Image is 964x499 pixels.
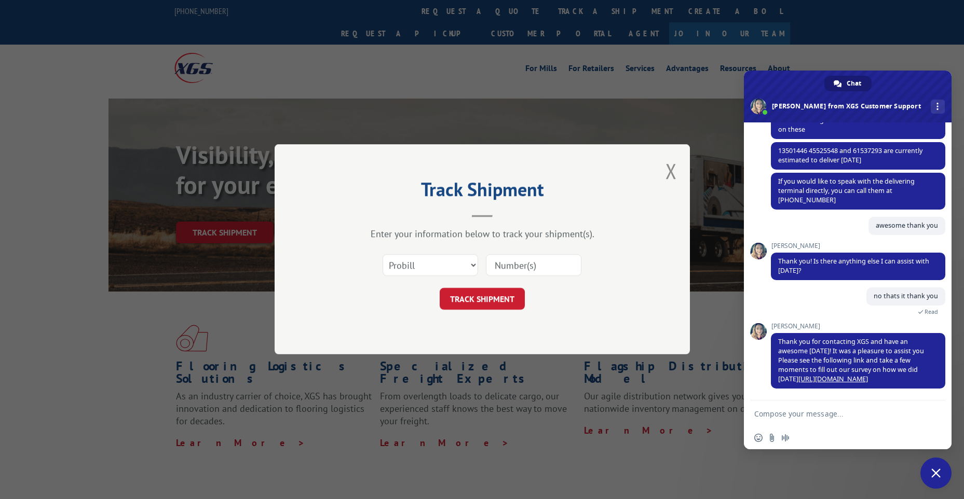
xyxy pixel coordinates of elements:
span: Thank you! Is there anything else I can assist with [DATE]? [778,257,929,275]
textarea: Compose your message... [754,409,918,419]
span: Thank you for contacting XGS and have an awesome [DATE]! It was a pleasure to assist you Please s... [778,337,924,383]
span: 13501446 45525548 and 61537293 are currently estimated to deliver [DATE] [778,146,922,164]
div: More channels [931,100,945,114]
span: [PERSON_NAME] [771,323,945,330]
span: Read [925,308,938,315]
span: awesome thank you [876,221,938,230]
span: Audio message [781,434,790,442]
span: Chat [847,76,861,91]
span: Send a file [768,434,776,442]
div: Chat [824,76,872,91]
button: TRACK SHIPMENT [440,288,525,310]
div: Close chat [920,458,952,489]
a: [URL][DOMAIN_NAME] [798,375,868,383]
span: If you would like to speak with the delivering terminal directly, you can call them at [PHONE_NUM... [778,177,915,204]
div: Enter your information below to track your shipment(s). [327,228,638,240]
span: [PERSON_NAME] [771,242,945,249]
span: no thats it thank you [874,292,938,300]
span: Insert an emoji [754,434,763,442]
input: Number(s) [486,255,581,276]
h2: Track Shipment [327,182,638,202]
span: Good morning! Please bear with me while I check on these [778,116,929,134]
button: Close modal [666,157,677,185]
